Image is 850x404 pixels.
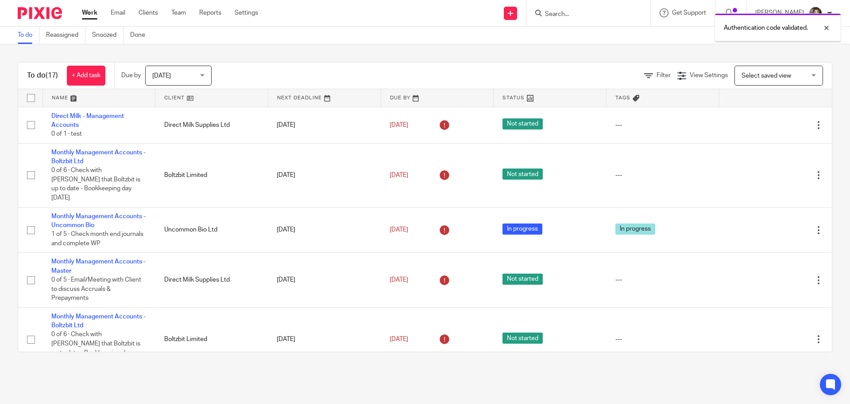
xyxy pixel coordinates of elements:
td: [DATE] [268,253,381,307]
a: Team [171,8,186,17]
a: Reassigned [46,27,85,44]
img: Pixie [18,7,62,19]
p: Authentication code validated. [724,24,808,32]
span: [DATE] [152,73,171,79]
div: --- [615,335,711,344]
td: [DATE] [268,307,381,371]
a: Snoozed [92,27,124,44]
a: Clients [139,8,158,17]
span: 0 of 1 · test [51,131,82,137]
span: [DATE] [390,277,408,283]
td: Direct Milk Supplies Ltd [155,253,268,307]
span: Not started [502,333,543,344]
td: Uncommon Bio Ltd [155,207,268,253]
img: 1530183611242%20(1).jpg [808,6,823,20]
a: To do [18,27,39,44]
span: [DATE] [390,122,408,128]
div: --- [615,275,711,284]
span: [DATE] [390,227,408,233]
a: + Add task [67,66,105,86]
a: Monthly Management Accounts - Master [51,259,146,274]
div: --- [615,121,711,129]
span: View Settings [690,72,728,78]
span: Not started [502,169,543,180]
a: Monthly Management Accounts - Uncommon Bio [51,213,146,228]
span: In progress [502,224,542,235]
td: [DATE] [268,207,381,253]
span: Select saved view [742,73,791,79]
a: Monthly Management Accounts - Boltzbit Ltd [51,314,146,329]
a: Work [82,8,97,17]
td: [DATE] [268,143,381,207]
span: Filter [657,72,671,78]
a: Monthly Management Accounts - Boltzbit Ltd [51,149,146,165]
span: [DATE] [390,172,408,178]
a: Reports [199,8,221,17]
span: [DATE] [390,336,408,342]
span: Not started [502,118,543,129]
span: 0 of 6 · Check with [PERSON_NAME] that Boltzbit is up to date - Bookkeeping day [DATE] [51,168,140,201]
p: Due by [121,71,141,80]
td: Boltzbit Limited [155,307,268,371]
td: [DATE] [268,107,381,143]
span: Not started [502,274,543,285]
a: Direct Milk - Management Accounts [51,113,124,128]
td: Direct Milk Supplies Ltd [155,107,268,143]
span: (17) [46,72,58,79]
span: 1 of 5 · Check month end journals and complete WP [51,231,143,247]
a: Email [111,8,125,17]
a: Settings [235,8,258,17]
h1: To do [27,71,58,80]
td: Boltzbit Limited [155,143,268,207]
span: Tags [615,95,630,100]
span: 0 of 5 · Email/Meeting with Client to discuss Accruals & Prepayments [51,277,141,301]
a: Done [130,27,152,44]
span: 0 of 6 · Check with [PERSON_NAME] that Boltzbit is up to date - Bookkeeping day [DATE] [51,332,140,365]
span: In progress [615,224,655,235]
div: --- [615,171,711,180]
